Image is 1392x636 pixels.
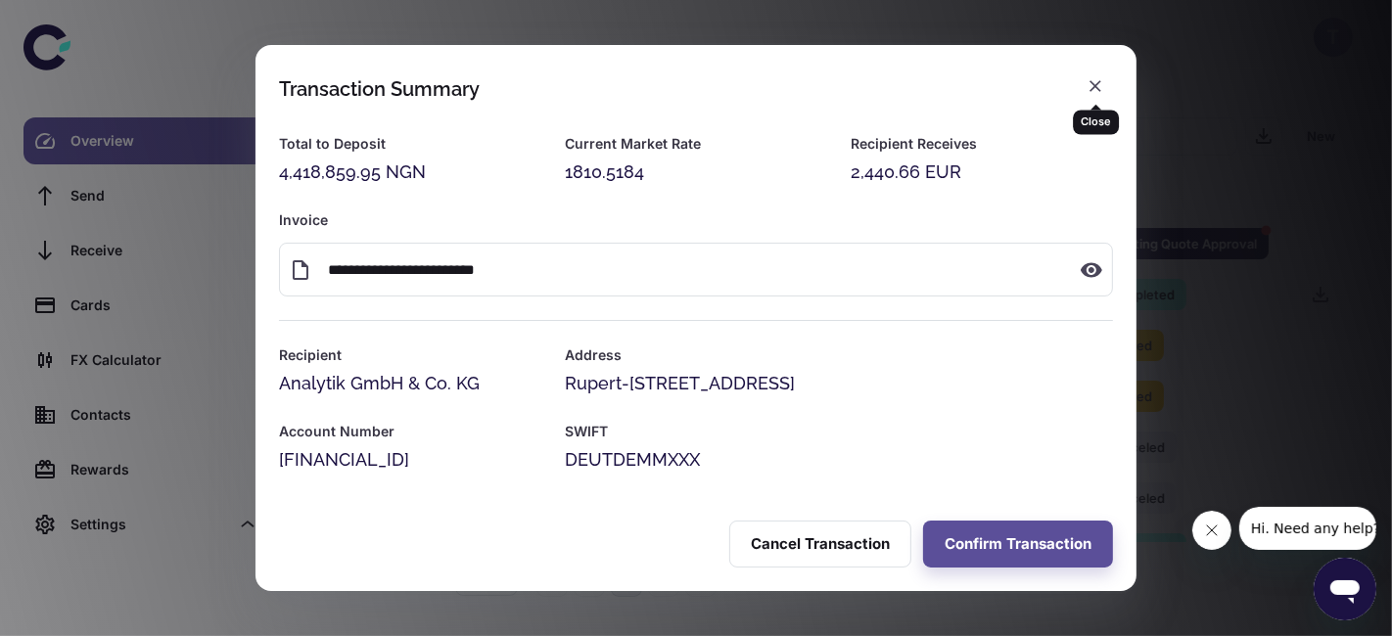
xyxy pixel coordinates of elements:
div: Transaction Summary [279,77,480,101]
h6: Account Number [279,421,541,442]
div: Rupert-[STREET_ADDRESS] [565,370,1113,397]
span: Hi. Need any help? [12,14,141,29]
h6: Invoice [279,209,1113,231]
div: Close [1073,111,1119,134]
h6: Address [565,344,1113,366]
h6: SWIFT [565,421,1113,442]
iframe: Button to launch messaging window [1314,558,1376,620]
div: 2,440.66 EUR [851,159,1113,186]
iframe: Close message [1192,511,1231,550]
div: DEUTDEMMXXX [565,446,1113,474]
div: 4,418,859.95 NGN [279,159,541,186]
button: Confirm Transaction [923,521,1113,568]
h6: Current Market Rate [565,133,827,155]
h6: Total to Deposit [279,133,541,155]
button: Cancel Transaction [729,521,911,568]
iframe: Message from company [1239,507,1376,550]
div: Analytik GmbH & Co. KG [279,370,541,397]
div: [FINANCIAL_ID] [279,446,541,474]
h6: Recipient Receives [851,133,1113,155]
div: 1810.5184 [565,159,827,186]
h6: Recipient [279,344,541,366]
